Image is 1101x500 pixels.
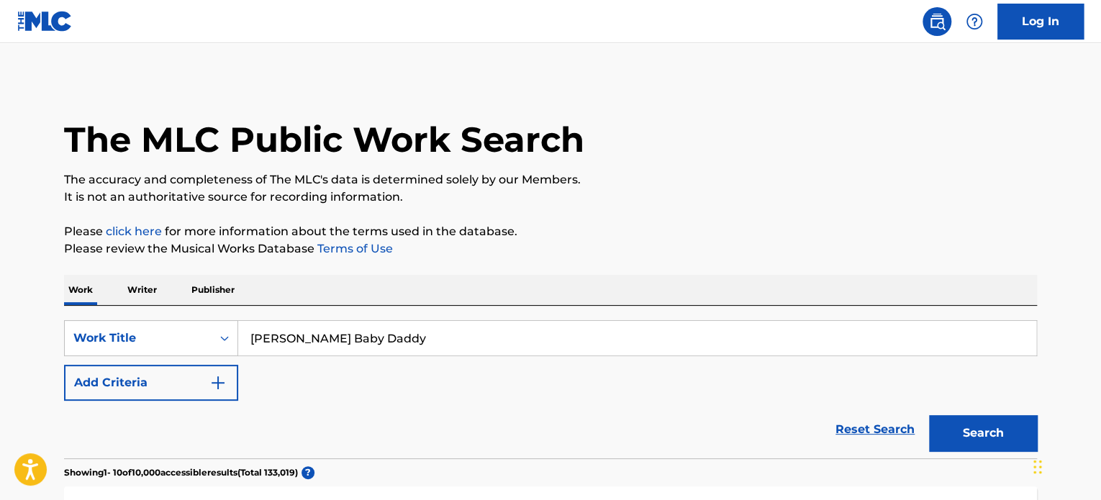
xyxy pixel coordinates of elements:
div: Work Title [73,329,203,347]
p: The accuracy and completeness of The MLC's data is determined solely by our Members. [64,171,1037,188]
form: Search Form [64,320,1037,458]
a: Log In [997,4,1084,40]
a: Terms of Use [314,242,393,255]
div: Help [960,7,989,36]
img: help [966,13,983,30]
h1: The MLC Public Work Search [64,118,584,161]
p: Writer [123,275,161,305]
a: Public Search [923,7,951,36]
img: 9d2ae6d4665cec9f34b9.svg [209,374,227,391]
iframe: Chat Widget [1029,431,1101,500]
div: Drag [1033,445,1042,488]
p: Publisher [187,275,239,305]
button: Search [929,415,1037,451]
p: Please for more information about the terms used in the database. [64,223,1037,240]
a: click here [106,224,162,238]
button: Add Criteria [64,365,238,401]
a: Reset Search [828,414,922,445]
p: Work [64,275,97,305]
p: Please review the Musical Works Database [64,240,1037,258]
p: It is not an authoritative source for recording information. [64,188,1037,206]
img: search [928,13,946,30]
span: ? [302,466,314,479]
p: Showing 1 - 10 of 10,000 accessible results (Total 133,019 ) [64,466,298,479]
img: MLC Logo [17,11,73,32]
